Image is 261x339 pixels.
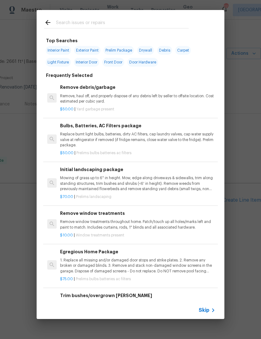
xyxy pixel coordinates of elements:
span: Prelim Package [104,46,134,55]
span: Front Door [102,58,124,67]
h6: Initial landscaping package [60,166,215,173]
span: $10.00 [60,233,73,237]
h6: Egregious Home Package [60,248,215,255]
h6: Remove window treatments [60,210,215,217]
p: | [60,276,215,282]
h6: Bulbs, Batteries, AC Filters package [60,122,215,129]
p: 1. Replace all missing and/or damaged door stops and strike plates. 2. Remove any broken or damag... [60,258,215,274]
span: Prelims landscaping [76,195,111,199]
span: Skip [199,307,209,313]
p: | [60,107,215,112]
span: Exterior Paint [74,46,100,55]
span: $50.00 [60,151,74,155]
h6: Remove debris/garbage [60,84,215,91]
p: Mowing of grass up to 6" in height. Mow, edge along driveways & sidewalks, trim along standing st... [60,175,215,191]
h6: Frequently Selected [46,72,93,79]
p: Replace burnt light bulbs, batteries, dirty AC filters, cap laundry valves, cap water supply valv... [60,132,215,148]
p: | [60,150,215,156]
h6: Top Searches [46,37,78,44]
span: Light Fixture [46,58,71,67]
span: Window treatments present [76,233,124,237]
h6: Trim bushes/overgrown [PERSON_NAME] [60,292,215,299]
span: Interior Paint [46,46,71,55]
span: Yard garbage present [76,107,114,111]
span: $70.00 [60,195,73,199]
span: Prelims bulbs batteries ac filters [76,151,131,155]
span: Interior Door [74,58,99,67]
p: Remove window treatments throughout home. Patch/touch up all holes/marks left and paint to match.... [60,219,215,230]
span: Carpet [175,46,191,55]
span: Debris [157,46,172,55]
span: Drywall [137,46,154,55]
p: | [60,233,215,238]
span: Prelims bulbs batteries ac filters [76,277,131,281]
p: | [60,194,215,200]
input: Search issues or repairs [56,19,189,28]
span: $75.00 [60,277,73,281]
span: $50.00 [60,107,74,111]
p: Remove, haul off, and properly dispose of any debris left by seller to offsite location. Cost est... [60,94,215,104]
span: Door Hardware [127,58,158,67]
